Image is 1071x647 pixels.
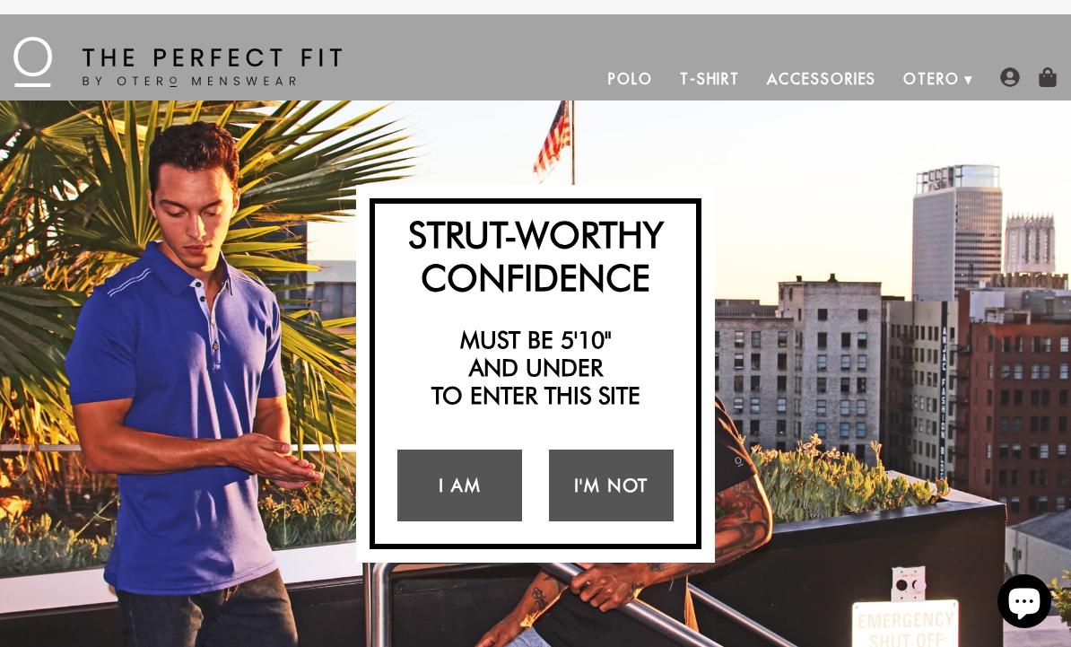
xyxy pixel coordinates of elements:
[1038,67,1058,87] img: shopping-bag-icon.png
[753,57,890,101] a: Accessories
[1000,67,1020,87] img: user-account-icon.png
[384,326,687,410] h2: Must be 5'10" and under to enter this site
[13,37,342,87] img: The Perfect Fit - by Otero Menswear - Logo
[890,57,973,101] a: Otero
[666,57,753,101] a: T-Shirt
[384,213,687,299] h2: Strut-Worthy Confidence
[595,57,666,101] a: Polo
[397,450,522,521] a: I Am
[549,450,674,521] a: I'm Not
[992,574,1057,633] inbox-online-store-chat: Shopify online store chat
